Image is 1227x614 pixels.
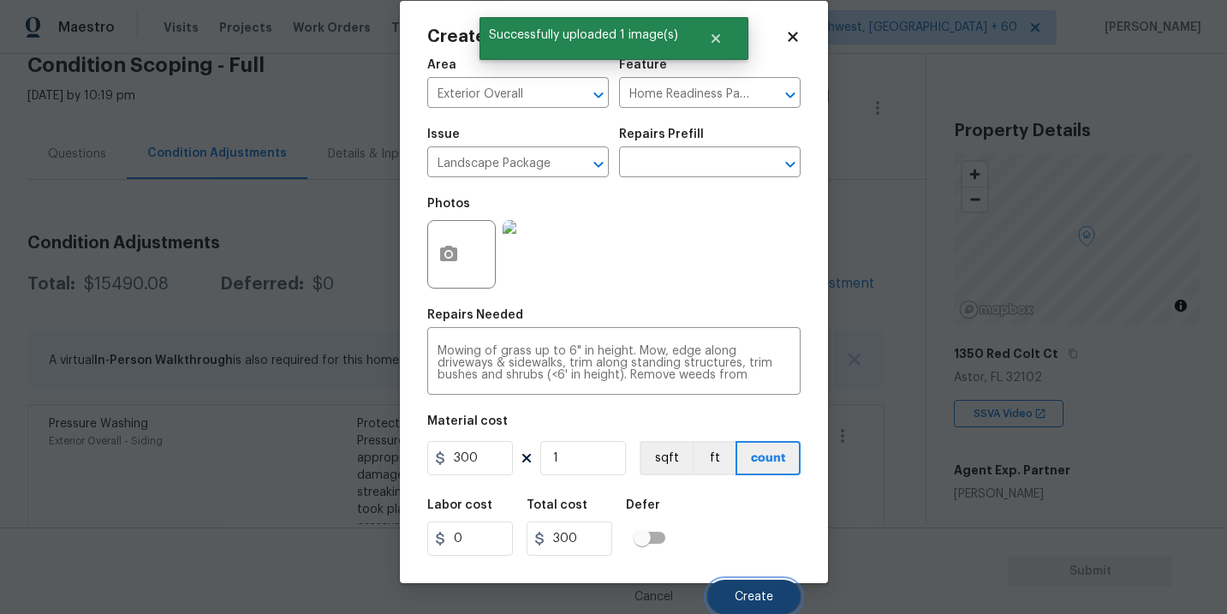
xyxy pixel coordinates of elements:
[640,441,693,475] button: sqft
[427,309,523,321] h5: Repairs Needed
[427,59,456,71] h5: Area
[778,83,802,107] button: Open
[778,152,802,176] button: Open
[427,198,470,210] h5: Photos
[634,591,673,604] span: Cancel
[587,83,611,107] button: Open
[527,499,587,511] h5: Total cost
[438,345,790,381] textarea: Mowing of grass up to 6" in height. Mow, edge along driveways & sidewalks, trim along standing st...
[607,580,700,614] button: Cancel
[587,152,611,176] button: Open
[736,441,801,475] button: count
[626,499,660,511] h5: Defer
[479,17,688,53] span: Successfully uploaded 1 image(s)
[427,499,492,511] h5: Labor cost
[619,128,704,140] h5: Repairs Prefill
[688,21,744,56] button: Close
[707,580,801,614] button: Create
[427,28,785,45] h2: Create Condition Adjustment
[693,441,736,475] button: ft
[619,59,667,71] h5: Feature
[427,128,460,140] h5: Issue
[427,415,508,427] h5: Material cost
[735,591,773,604] span: Create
